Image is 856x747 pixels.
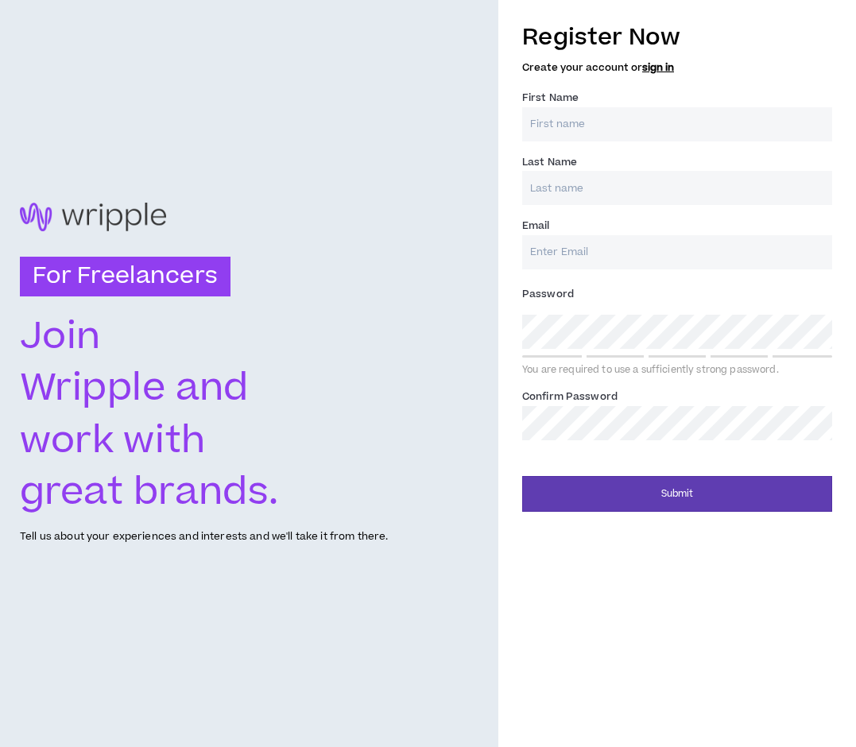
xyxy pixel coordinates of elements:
text: Join [20,309,101,363]
label: First Name [522,85,579,110]
label: Confirm Password [522,384,618,409]
a: sign in [642,60,674,75]
text: Wripple and [20,361,249,415]
input: First name [522,107,832,141]
h5: Create your account or [522,62,832,73]
input: Enter Email [522,235,832,269]
h3: Register Now [522,21,832,54]
input: Last name [522,171,832,205]
p: Tell us about your experiences and interests and we'll take it from there. [20,529,388,544]
span: Password [522,287,574,301]
h3: For Freelancers [20,257,230,296]
text: work with [20,413,207,467]
button: Submit [522,476,832,512]
text: great brands. [20,465,279,519]
label: Email [522,213,550,238]
div: You are required to use a sufficiently strong password. [522,364,832,377]
label: Last Name [522,149,577,175]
